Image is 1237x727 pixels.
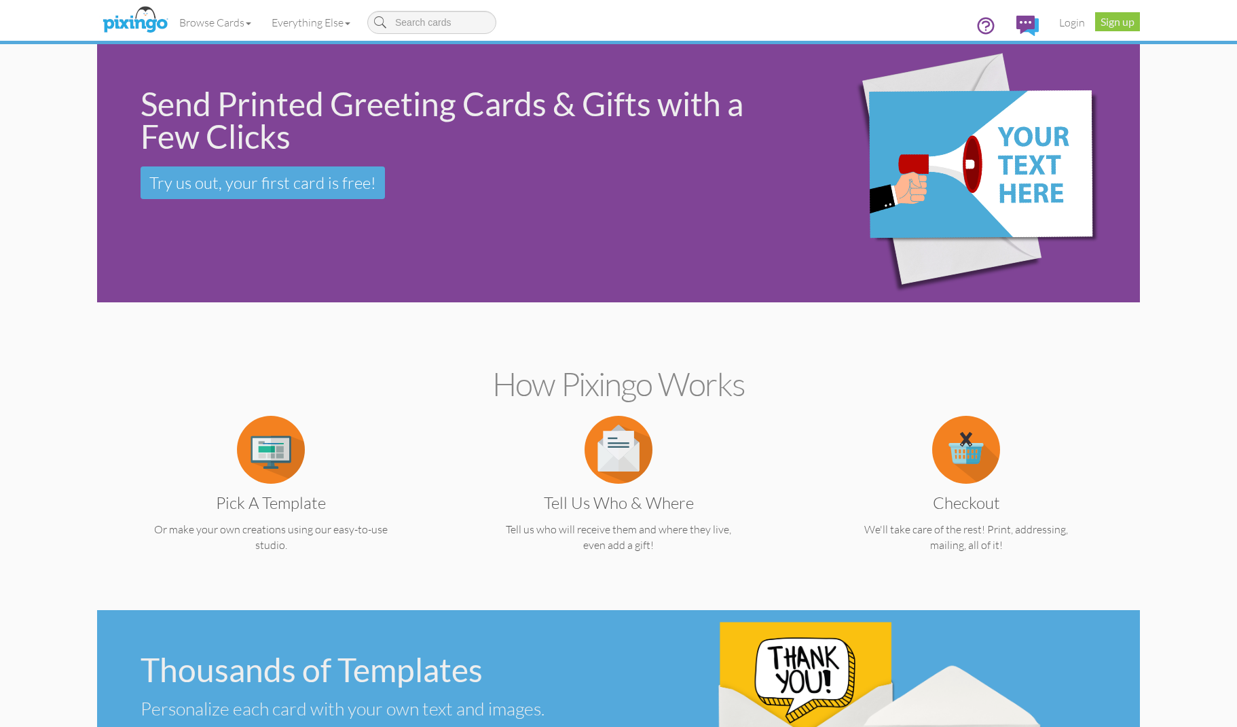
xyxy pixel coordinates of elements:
h3: Checkout [829,494,1103,512]
p: Or make your own creations using our easy-to-use studio. [124,522,418,553]
a: Tell us Who & Where Tell us who will receive them and where they live, even add a gift! [471,442,766,553]
img: pixingo logo [99,3,171,37]
a: Pick a Template Or make your own creations using our easy-to-use studio. [124,442,418,553]
span: Try us out, your first card is free! [149,173,376,193]
p: We'll take care of the rest! Print, addressing, mailing, all of it! [819,522,1113,553]
img: item.alt [585,416,652,484]
img: comments.svg [1016,16,1039,36]
div: Send Printed Greeting Cards & Gifts with a Few Clicks [141,88,781,153]
div: Personalize each card with your own text and images. [141,697,608,720]
h3: Tell us Who & Where [481,494,756,512]
a: Browse Cards [169,5,261,39]
h2: How Pixingo works [121,366,1116,402]
a: Sign up [1095,12,1140,31]
p: Tell us who will receive them and where they live, even add a gift! [471,522,766,553]
h3: Pick a Template [134,494,408,512]
a: Login [1049,5,1095,39]
a: Try us out, your first card is free! [141,166,385,199]
input: Search cards [367,11,496,34]
img: eb544e90-0942-4412-bfe0-c610d3f4da7c.png [803,25,1131,322]
div: Thousands of Templates [141,654,608,686]
a: Everything Else [261,5,361,39]
img: item.alt [932,416,1000,484]
img: item.alt [237,416,305,484]
a: Checkout We'll take care of the rest! Print, addressing, mailing, all of it! [819,442,1113,553]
